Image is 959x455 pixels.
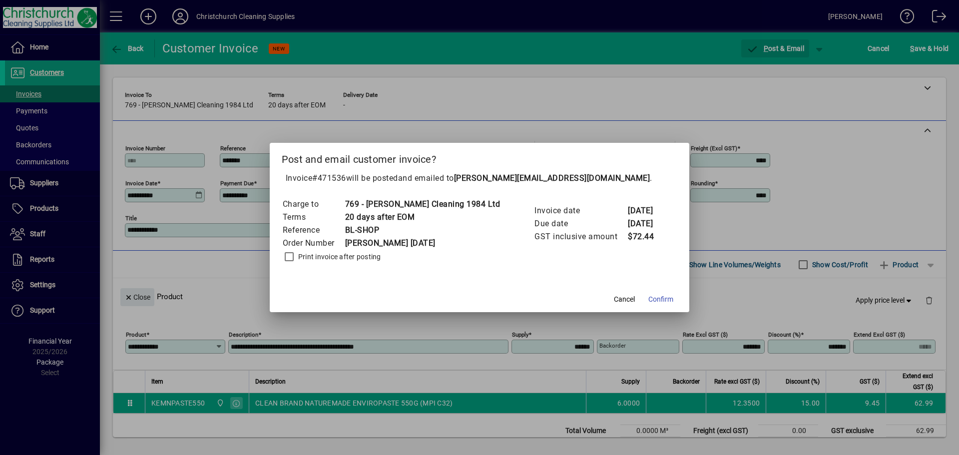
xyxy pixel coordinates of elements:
td: Charge to [282,198,345,211]
td: BL-SHOP [345,224,500,237]
td: Reference [282,224,345,237]
td: Order Number [282,237,345,250]
td: [DATE] [627,204,667,217]
td: GST inclusive amount [534,230,627,243]
td: $72.44 [627,230,667,243]
p: Invoice will be posted . [282,172,678,184]
td: Invoice date [534,204,627,217]
button: Confirm [644,290,677,308]
span: and emailed to [398,173,650,183]
span: #471536 [312,173,346,183]
span: Confirm [648,294,673,305]
h2: Post and email customer invoice? [270,143,690,172]
td: 20 days after EOM [345,211,500,224]
td: Due date [534,217,627,230]
span: Cancel [614,294,635,305]
td: 769 - [PERSON_NAME] Cleaning 1984 Ltd [345,198,500,211]
button: Cancel [608,290,640,308]
b: [PERSON_NAME][EMAIL_ADDRESS][DOMAIN_NAME] [454,173,650,183]
td: [PERSON_NAME] [DATE] [345,237,500,250]
label: Print invoice after posting [296,252,381,262]
td: [DATE] [627,217,667,230]
td: Terms [282,211,345,224]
